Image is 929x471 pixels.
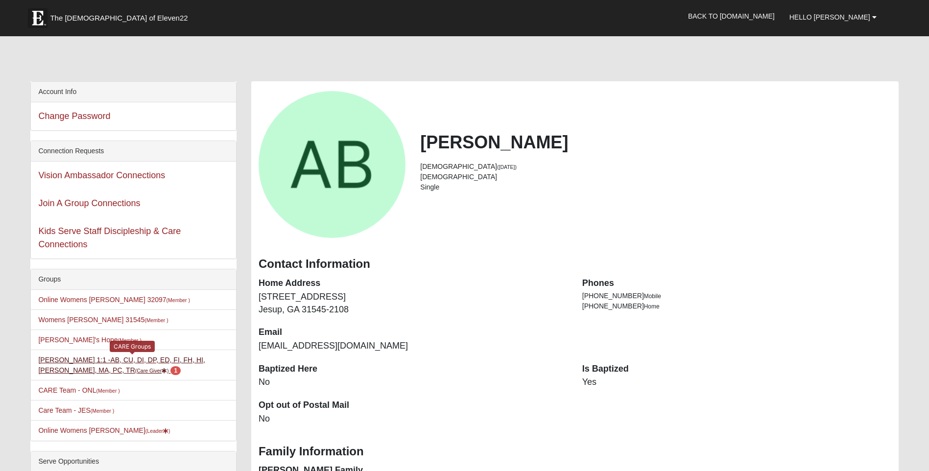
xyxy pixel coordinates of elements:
small: (Member ) [118,337,142,343]
small: (Member ) [167,297,190,303]
a: Back to [DOMAIN_NAME] [681,4,782,28]
li: [DEMOGRAPHIC_DATA] [420,172,891,182]
dt: Opt out of Postal Mail [259,399,568,412]
a: Online Womens [PERSON_NAME](Leader) [38,426,170,434]
dt: Baptized Here [259,363,568,376]
h3: Contact Information [259,257,891,271]
a: Care Team - JES(Member ) [38,406,114,414]
a: View Fullsize Photo [259,91,405,238]
small: (Member ) [96,388,119,394]
a: The [DEMOGRAPHIC_DATA] of Eleven22 [23,3,219,28]
li: [PHONE_NUMBER] [582,301,891,311]
dd: [EMAIL_ADDRESS][DOMAIN_NAME] [259,340,568,353]
div: Account Info [31,82,236,102]
a: Womens [PERSON_NAME] 31545(Member ) [38,316,168,324]
span: Hello [PERSON_NAME] [789,13,870,21]
a: [PERSON_NAME]'s Hope(Member ) [38,336,142,344]
div: CARE Groups [110,341,155,352]
dd: No [259,413,568,425]
a: Join A Group Connections [38,198,140,208]
small: (Leader ) [145,428,170,434]
img: Eleven22 logo [28,8,48,28]
div: Groups [31,269,236,290]
small: ([DATE]) [497,164,517,170]
a: Kids Serve Staff Discipleship & Care Connections [38,226,181,249]
small: (Care Giver ) [135,368,169,374]
a: [PERSON_NAME] 1:1 -AB, CU, DI, DP, ED, FI, FH, HI, [PERSON_NAME], MA, PC, TR(Care Giver) 1 [38,356,205,374]
small: (Member ) [144,317,168,323]
h2: [PERSON_NAME] [420,132,891,153]
li: [DEMOGRAPHIC_DATA] [420,162,891,172]
a: CARE Team - ONL(Member ) [38,386,119,394]
dt: Home Address [259,277,568,290]
dd: No [259,376,568,389]
li: Single [420,182,891,192]
h3: Family Information [259,445,891,459]
small: (Member ) [91,408,114,414]
dt: Phones [582,277,891,290]
a: Vision Ambassador Connections [38,170,165,180]
li: [PHONE_NUMBER] [582,291,891,301]
span: Mobile [644,293,661,300]
span: Home [644,303,660,310]
dd: [STREET_ADDRESS] Jesup, GA 31545-2108 [259,291,568,316]
dt: Is Baptized [582,363,891,376]
span: number of pending members [170,366,181,375]
dt: Email [259,326,568,339]
a: Change Password [38,111,110,121]
div: Connection Requests [31,141,236,162]
a: Online Womens [PERSON_NAME] 32097(Member ) [38,296,190,304]
span: The [DEMOGRAPHIC_DATA] of Eleven22 [50,13,188,23]
dd: Yes [582,376,891,389]
a: Hello [PERSON_NAME] [782,5,884,29]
